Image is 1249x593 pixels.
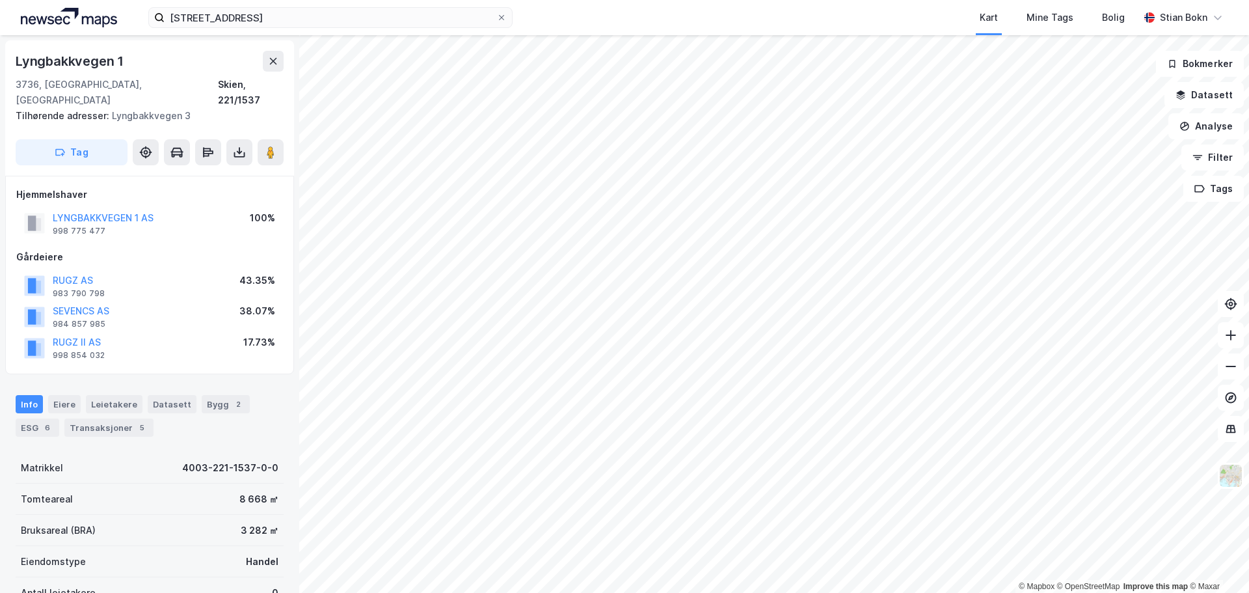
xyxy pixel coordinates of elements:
div: 6 [41,421,54,434]
div: Bygg [202,395,250,413]
div: Gårdeiere [16,249,283,265]
div: Bruksareal (BRA) [21,523,96,538]
span: Tilhørende adresser: [16,110,112,121]
div: 8 668 ㎡ [239,491,278,507]
div: Stian Bokn [1160,10,1207,25]
div: 998 775 477 [53,226,105,236]
div: Kart [980,10,998,25]
div: 983 790 798 [53,288,105,299]
button: Bokmerker [1156,51,1244,77]
div: 4003-221-1537-0-0 [182,460,278,476]
button: Filter [1181,145,1244,171]
div: Matrikkel [21,460,63,476]
img: logo.a4113a55bc3d86da70a041830d287a7e.svg [21,8,117,27]
a: OpenStreetMap [1057,582,1120,591]
div: Bolig [1102,10,1125,25]
div: 5 [135,421,148,434]
div: Leietakere [86,395,142,413]
input: Søk på adresse, matrikkel, gårdeiere, leietakere eller personer [165,8,496,27]
button: Tags [1183,176,1244,202]
div: Hjemmelshaver [16,187,283,202]
div: 17.73% [243,335,275,350]
div: Lyngbakkvegen 3 [16,108,273,124]
div: Eiendomstype [21,554,86,570]
div: 998 854 032 [53,350,105,361]
div: Lyngbakkvegen 1 [16,51,126,72]
div: 2 [232,398,245,411]
div: Skien, 221/1537 [218,77,284,108]
a: Improve this map [1123,582,1188,591]
button: Tag [16,139,128,165]
img: Z [1218,463,1243,488]
div: ESG [16,419,59,437]
div: 100% [250,210,275,226]
div: Info [16,395,43,413]
iframe: Chat Widget [1184,531,1249,593]
div: Kontrollprogram for chat [1184,531,1249,593]
div: 38.07% [239,303,275,319]
div: Handel [246,554,278,570]
div: Transaksjoner [64,419,154,437]
div: 3 282 ㎡ [241,523,278,538]
div: 3736, [GEOGRAPHIC_DATA], [GEOGRAPHIC_DATA] [16,77,218,108]
div: Mine Tags [1027,10,1073,25]
div: Datasett [148,395,196,413]
div: Tomteareal [21,491,73,507]
div: 43.35% [239,273,275,288]
button: Analyse [1168,113,1244,139]
div: 984 857 985 [53,319,105,329]
button: Datasett [1164,82,1244,108]
div: Eiere [48,395,81,413]
a: Mapbox [1019,582,1054,591]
